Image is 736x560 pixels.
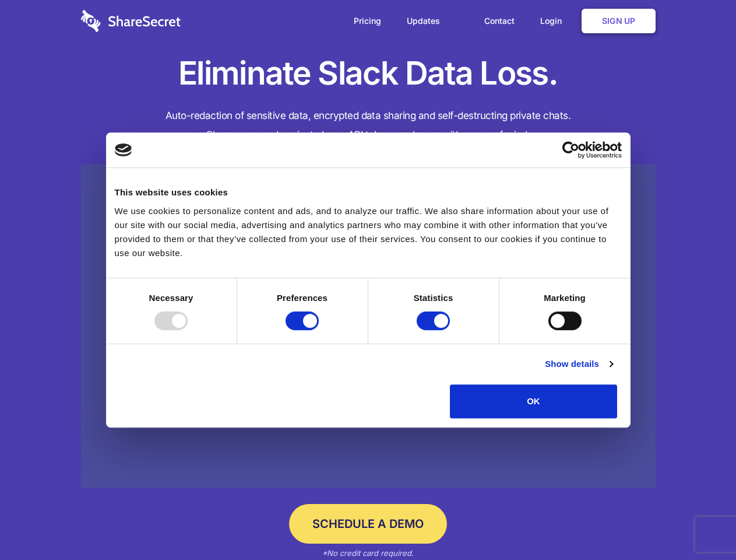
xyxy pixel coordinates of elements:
strong: Necessary [149,293,193,303]
h1: Eliminate Slack Data Loss. [81,52,656,94]
a: Wistia video thumbnail [81,164,656,488]
a: Contact [473,3,526,39]
img: logo-wordmark-white-trans-d4663122ce5f474addd5e946df7df03e33cb6a1c49d2221995e7729f52c070b2.svg [81,10,181,32]
button: OK [450,384,617,418]
a: Usercentrics Cookiebot - opens in a new window [520,141,622,159]
h4: Auto-redaction of sensitive data, encrypted data sharing and self-destructing private chats. Shar... [81,106,656,145]
strong: Marketing [544,293,586,303]
a: Login [529,3,579,39]
a: Schedule a Demo [289,504,447,544]
div: We use cookies to personalize content and ads, and to analyze our traffic. We also share informat... [115,204,622,260]
a: Pricing [342,3,393,39]
em: *No credit card required. [322,548,414,558]
a: Show details [545,357,612,371]
img: logo [115,143,132,156]
div: This website uses cookies [115,185,622,199]
strong: Preferences [277,293,327,303]
strong: Statistics [414,293,453,303]
a: Sign Up [582,9,656,33]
